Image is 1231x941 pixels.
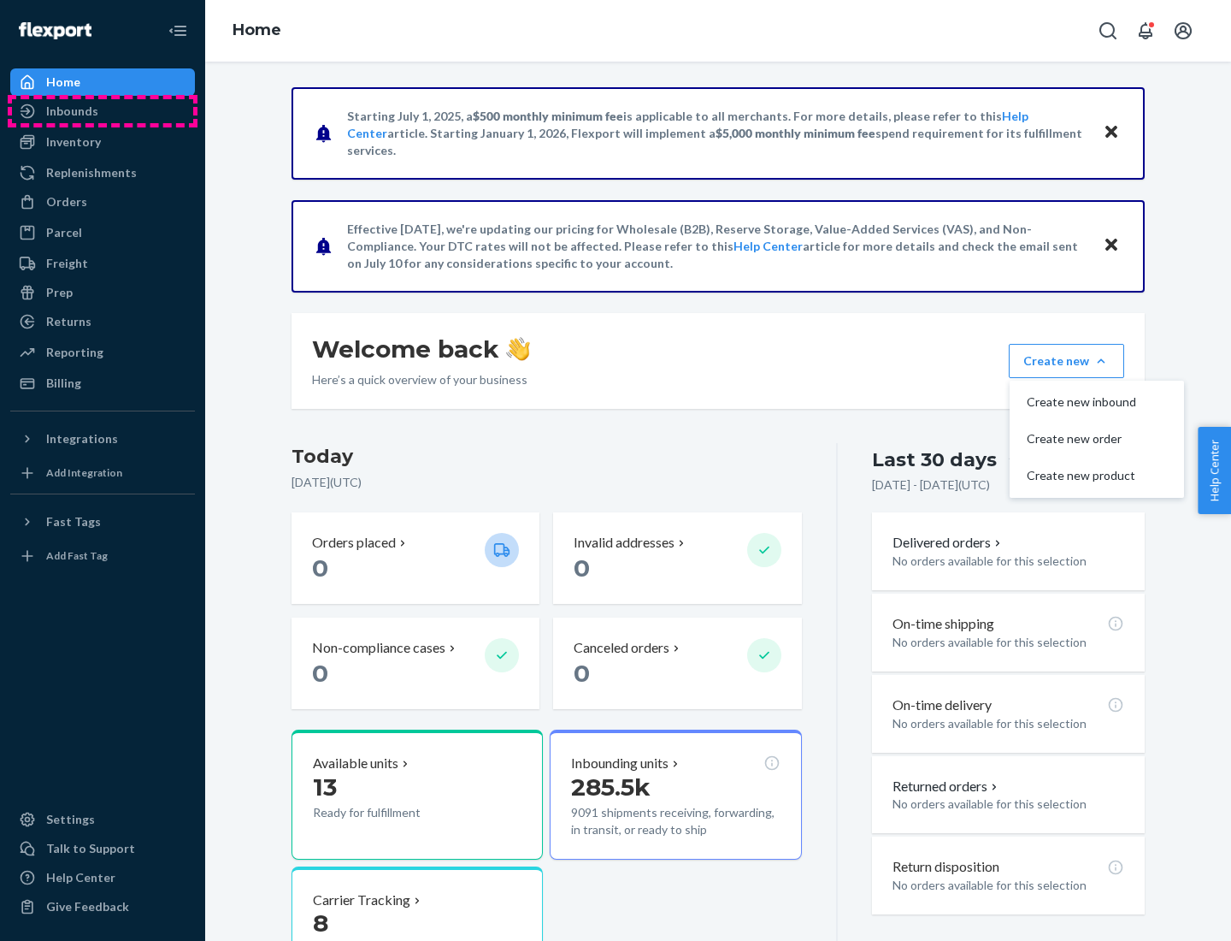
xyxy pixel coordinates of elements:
[10,459,195,487] a: Add Integration
[312,638,445,658] p: Non-compliance cases
[1013,384,1181,421] button: Create new inbound
[574,533,674,553] p: Invalid addresses
[10,279,195,306] a: Prep
[574,638,669,658] p: Canceled orders
[1027,433,1136,445] span: Create new order
[553,618,801,709] button: Canceled orders 0
[10,806,195,833] a: Settings
[292,730,543,860] button: Available units13Ready for fulfillment
[312,553,328,583] span: 0
[292,443,802,470] h3: Today
[219,6,295,56] ol: breadcrumbs
[10,250,195,277] a: Freight
[46,133,101,151] div: Inventory
[10,425,195,453] button: Integrations
[46,74,80,91] div: Home
[46,811,95,828] div: Settings
[10,219,195,246] a: Parcel
[46,313,91,330] div: Returns
[1013,458,1181,494] button: Create new product
[1091,14,1125,48] button: Open Search Box
[10,893,195,920] button: Give Feedback
[46,344,103,361] div: Reporting
[46,869,115,886] div: Help Center
[313,754,398,773] p: Available units
[46,255,88,272] div: Freight
[550,730,801,860] button: Inbounding units285.5k9091 shipments receiving, forwarding, in transit, or ready to ship
[733,239,803,253] a: Help Center
[10,508,195,536] button: Fast Tags
[872,447,997,473] div: Last 30 days
[1009,344,1124,378] button: Create newCreate new inboundCreate new orderCreate new product
[1100,234,1122,258] button: Close
[892,796,1124,813] p: No orders available for this selection
[46,898,129,915] div: Give Feedback
[46,224,82,241] div: Parcel
[10,370,195,397] a: Billing
[46,193,87,210] div: Orders
[313,772,337,802] span: 13
[473,109,623,123] span: $500 monthly minimum fee
[1198,427,1231,514] button: Help Center
[892,695,992,715] p: On-time delivery
[313,804,471,821] p: Ready for fulfillment
[46,103,98,120] div: Inbounds
[46,284,73,301] div: Prep
[1027,396,1136,408] span: Create new inbound
[892,533,1004,553] button: Delivered orders
[347,221,1087,272] p: Effective [DATE], we're updating our pricing for Wholesale (B2B), Reserve Storage, Value-Added Se...
[892,553,1124,570] p: No orders available for this selection
[312,334,530,364] h1: Welcome back
[1027,470,1136,482] span: Create new product
[10,68,195,96] a: Home
[574,659,590,688] span: 0
[312,659,328,688] span: 0
[892,857,999,877] p: Return disposition
[571,772,651,802] span: 285.5k
[292,512,539,604] button: Orders placed 0
[312,371,530,388] p: Here’s a quick overview of your business
[10,339,195,366] a: Reporting
[10,128,195,156] a: Inventory
[292,474,802,491] p: [DATE] ( UTC )
[292,618,539,709] button: Non-compliance cases 0
[553,512,801,604] button: Invalid addresses 0
[892,777,1001,796] button: Returned orders
[1166,14,1200,48] button: Open account menu
[233,21,281,39] a: Home
[10,188,195,216] a: Orders
[1128,14,1163,48] button: Open notifications
[571,754,669,773] p: Inbounding units
[313,908,328,938] span: 8
[347,108,1087,159] p: Starting July 1, 2025, a is applicable to all merchants. For more details, please refer to this a...
[10,308,195,335] a: Returns
[10,835,195,862] a: Talk to Support
[46,430,118,447] div: Integrations
[313,891,410,910] p: Carrier Tracking
[46,465,122,480] div: Add Integration
[506,337,530,361] img: hand-wave emoji
[1100,121,1122,145] button: Close
[46,375,81,392] div: Billing
[574,553,590,583] span: 0
[892,877,1124,894] p: No orders available for this selection
[10,159,195,186] a: Replenishments
[571,804,780,838] p: 9091 shipments receiving, forwarding, in transit, or ready to ship
[46,548,108,563] div: Add Fast Tag
[46,164,137,181] div: Replenishments
[892,715,1124,732] p: No orders available for this selection
[1013,421,1181,458] button: Create new order
[46,513,101,530] div: Fast Tags
[872,476,990,494] p: [DATE] - [DATE] ( UTC )
[312,533,396,553] p: Orders placed
[892,614,994,634] p: On-time shipping
[10,98,195,125] a: Inbounds
[161,14,195,48] button: Close Navigation
[716,126,875,140] span: $5,000 monthly minimum fee
[10,542,195,570] a: Add Fast Tag
[19,22,91,39] img: Flexport logo
[10,864,195,891] a: Help Center
[892,634,1124,651] p: No orders available for this selection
